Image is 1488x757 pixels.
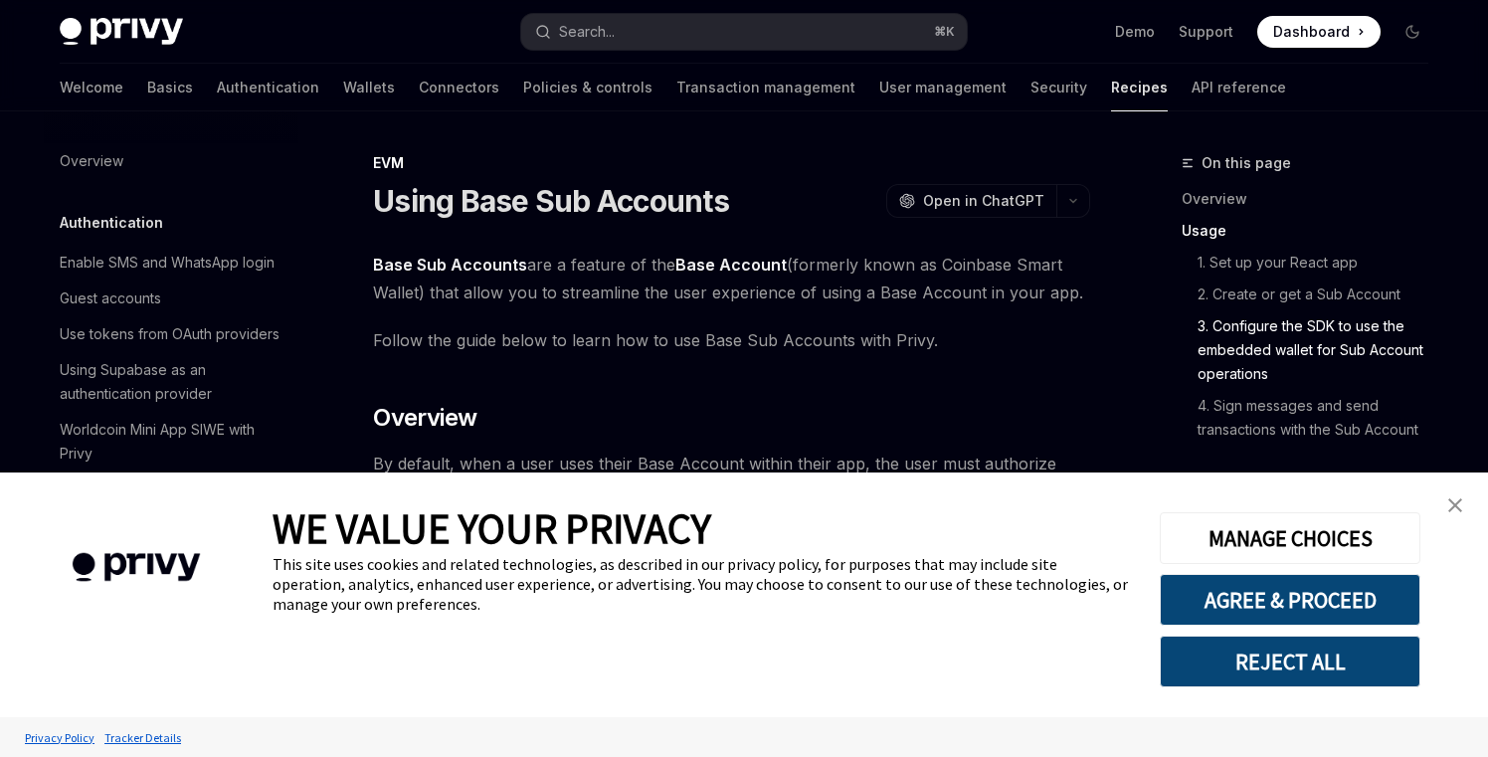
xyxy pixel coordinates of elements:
[373,402,476,434] span: Overview
[273,502,711,554] span: WE VALUE YOUR PRIVACY
[1179,22,1233,42] a: Support
[559,20,615,44] div: Search...
[1160,512,1420,564] button: MANAGE CHOICES
[676,64,855,111] a: Transaction management
[60,64,123,111] a: Welcome
[1030,64,1087,111] a: Security
[60,211,163,235] h5: Authentication
[60,251,275,275] div: Enable SMS and WhatsApp login
[217,64,319,111] a: Authentication
[373,255,527,276] a: Base Sub Accounts
[44,472,298,507] a: Mocking tokens for testing
[20,720,99,755] a: Privacy Policy
[373,183,729,219] h1: Using Base Sub Accounts
[44,245,298,281] a: Enable SMS and WhatsApp login
[44,143,298,179] a: Overview
[1198,247,1444,279] a: 1. Set up your React app
[1198,279,1444,310] a: 2. Create or get a Sub Account
[934,24,955,40] span: ⌘ K
[44,281,298,316] a: Guest accounts
[99,720,186,755] a: Tracker Details
[343,64,395,111] a: Wallets
[521,14,967,50] button: Search...⌘K
[675,255,787,276] a: Base Account
[373,326,1090,354] span: Follow the guide below to learn how to use Base Sub Accounts with Privy.
[1257,16,1381,48] a: Dashboard
[1396,16,1428,48] button: Toggle dark mode
[273,554,1130,614] div: This site uses cookies and related technologies, as described in our privacy policy, for purposes...
[879,64,1007,111] a: User management
[419,64,499,111] a: Connectors
[923,191,1044,211] span: Open in ChatGPT
[1448,498,1462,512] img: close banner
[60,149,123,173] div: Overview
[523,64,652,111] a: Policies & controls
[60,358,286,406] div: Using Supabase as an authentication provider
[1115,22,1155,42] a: Demo
[1198,390,1444,446] a: 4. Sign messages and send transactions with the Sub Account
[60,18,183,46] img: dark logo
[1182,215,1444,247] a: Usage
[1202,151,1291,175] span: On this page
[44,352,298,412] a: Using Supabase as an authentication provider
[44,316,298,352] a: Use tokens from OAuth providers
[60,286,161,310] div: Guest accounts
[1435,485,1475,525] a: close banner
[1160,636,1420,687] button: REJECT ALL
[1198,310,1444,390] a: 3. Configure the SDK to use the embedded wallet for Sub Account operations
[60,322,279,346] div: Use tokens from OAuth providers
[373,153,1090,173] div: EVM
[147,64,193,111] a: Basics
[1160,574,1420,626] button: AGREE & PROCEED
[44,412,298,472] a: Worldcoin Mini App SIWE with Privy
[1192,64,1286,111] a: API reference
[1111,64,1168,111] a: Recipes
[373,450,1090,561] span: By default, when a user uses their Base Account within their app, the user must authorize every s...
[886,184,1056,218] button: Open in ChatGPT
[30,524,243,611] img: company logo
[373,251,1090,306] span: are a feature of the (formerly known as Coinbase Smart Wallet) that allow you to streamline the u...
[60,418,286,466] div: Worldcoin Mini App SIWE with Privy
[1273,22,1350,42] span: Dashboard
[1182,183,1444,215] a: Overview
